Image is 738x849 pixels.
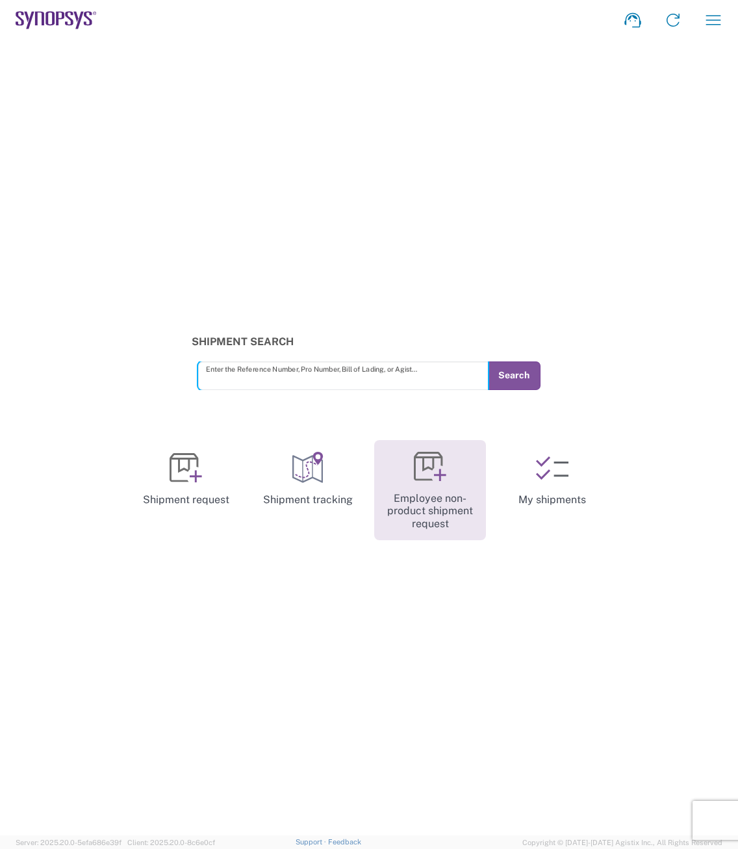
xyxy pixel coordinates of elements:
[252,440,364,518] a: Shipment tracking
[192,335,547,348] h3: Shipment Search
[496,440,608,518] a: My shipments
[16,839,121,846] span: Server: 2025.20.0-5efa686e39f
[296,838,328,846] a: Support
[328,838,361,846] a: Feedback
[488,361,541,390] button: Search
[130,440,242,518] a: Shipment request
[522,837,722,848] span: Copyright © [DATE]-[DATE] Agistix Inc., All Rights Reserved
[127,839,215,846] span: Client: 2025.20.0-8c6e0cf
[374,440,486,541] a: Employee non-product shipment request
